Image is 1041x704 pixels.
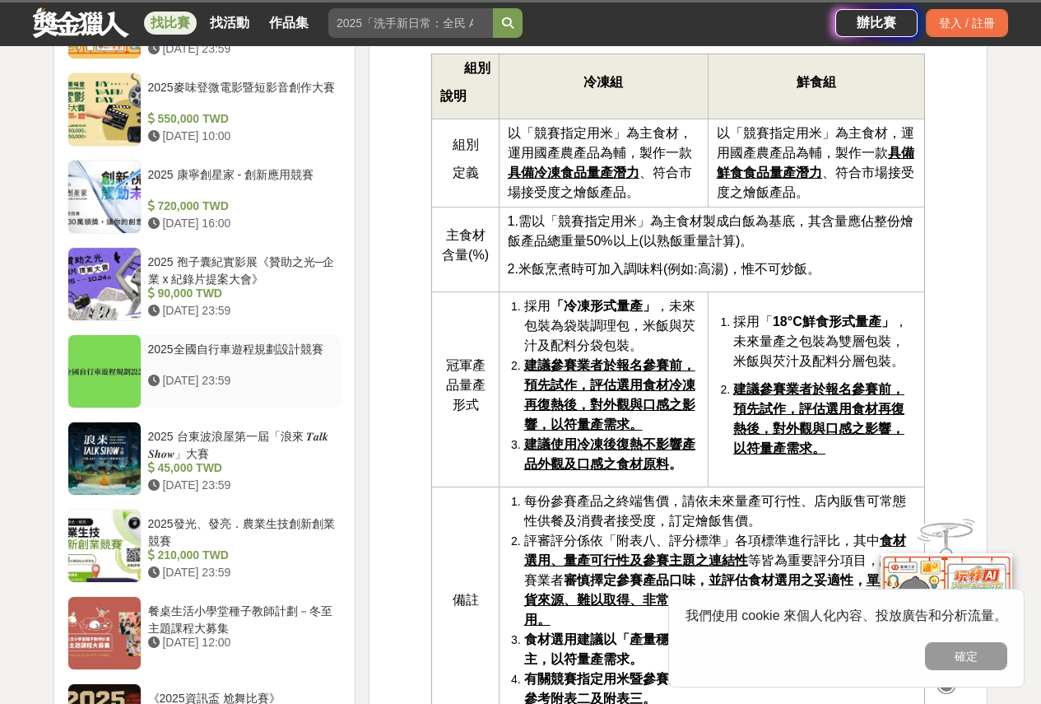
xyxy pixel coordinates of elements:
[453,166,479,179] span: 定義
[524,573,906,627] u: 單一供貨來源、難以取得、非常態性供應及量產受限之食材，不建議使用。
[717,126,914,199] span: 以「競賽指定用米」為主食材，運用國產農產品為輔，製作一款 、符合市場接受度之燴飯產品。
[148,459,336,477] div: 45,000 TWD
[67,509,342,583] a: 2025發光、發亮．農業生技創新創業競賽 210,000 TWD [DATE] 23:59
[453,593,479,607] span: 備註
[524,573,906,627] strong: 審慎擇定參賽產品口味，並評估食材選用之妥適性，
[508,214,913,248] span: 1.需以「競賽指定用米」為主食材製成白飯為基底，其含量應佔整份燴飯產品總重量50%以上(以熟飯重量計算)。
[148,341,336,372] div: 2025全國自行車遊程規劃設計競賽
[508,126,692,199] span: 以「競賽指定用米」為主食材，運用國產農產品為輔，製作一款 、符合市場接受度之燴飯產品。
[508,262,820,276] span: 2.米飯烹煮時可加入調味料(例如:高湯)，惟不可炒飯。
[835,9,918,37] a: 辦比賽
[148,79,336,110] div: 2025麥味登微電影暨短影音創作大賽
[524,358,695,431] u: 建議參賽業者於報名參賽前，預先試作，評估選用食材冷凍再復熱後，對外觀與口感之影響，以符量產需求。
[524,534,906,627] span: 評審評分係依「附表八、評分標準」各項標準進行評比，其中 等皆為重要評分項目，請參賽業者
[328,8,493,38] input: 2025「洗手新日常：全民 ALL IN」洗手歌全台徵選
[148,166,336,198] div: 2025 康寧創星家 - 創新應用競賽
[144,12,197,35] a: 找比賽
[67,247,342,321] a: 2025 孢子囊紀實影展《贊助之光─企業 x 紀錄片提案大會》 90,000 TWD [DATE] 23:59
[797,75,836,89] strong: 鮮食組
[881,553,1012,663] img: d2146d9a-e6f6-4337-9592-8cefde37ba6b.png
[551,299,656,313] strong: 「冷凍形式量產」
[583,75,623,89] strong: 冷凍組
[148,515,336,547] div: 2025發光、發亮．農業生技創新創業競賽
[446,358,486,412] span: 冠軍產品量產形式
[148,198,336,215] div: 720,000 TWD
[733,382,904,455] u: 建議參賽業者於報名參賽前，預先試作，評估選用食材再復熱後，對外觀與口感之影響，以符量產需求。
[440,89,467,103] strong: 說明
[453,138,479,152] span: 組別
[148,302,336,319] div: [DATE] 23:59
[148,547,336,564] div: 210,000 TWD
[926,9,1008,37] div: 登入 / 註冊
[148,215,336,232] div: [DATE] 16:00
[148,128,336,145] div: [DATE] 10:00
[148,254,336,285] div: 2025 孢子囊紀實影展《贊助之光─企業 x 紀錄片提案大會》
[685,608,1007,622] span: 我們使用 cookie 來個人化內容、投放廣告和分析流量。
[508,166,639,179] u: 具備冷凍食品量產潛力
[148,372,336,389] div: [DATE] 23:59
[148,285,336,302] div: 90,000 TWD
[148,40,336,58] div: [DATE] 23:59
[263,12,315,35] a: 作品集
[148,428,336,459] div: 2025 台東波浪屋第一屆「浪來 𝑻𝒂𝒍𝒌 𝑺𝒉𝒐𝒘」大賽
[67,596,342,670] a: 餐桌生活小學堂種子教師計劃－冬至主題課程大募集 [DATE] 12:00
[148,110,336,128] div: 550,000 TWD
[148,477,336,494] div: [DATE] 23:59
[773,315,895,329] strong: 18°C鮮食形式量產」
[67,160,342,234] a: 2025 康寧創星家 - 創新應用競賽 720,000 TWD [DATE] 16:00
[524,437,695,471] u: 建議使用冷凍後復熱不影響產品外觀及口感之食材原料
[442,228,489,262] span: 主食材含量(%)
[148,564,336,581] div: [DATE] 23:59
[67,72,342,147] a: 2025麥味登微電影暨短影音創作大賽 550,000 TWD [DATE] 10:00
[67,334,342,408] a: 2025全國自行車遊程規劃設計競賽 [DATE] 23:59
[733,315,908,368] span: 採用「 ，未來量產之包裝為雙層包裝，米飯與芡汁及配料分層包裝。
[203,12,256,35] a: 找活動
[524,632,906,666] strong: 食材選用建議以「產量穩定、常態供應且非季節性」之國產食材為主，以符量產需求。
[148,603,336,634] div: 餐桌生活小學堂種子教師計劃－冬至主題課程大募集
[67,422,342,496] a: 2025 台東波浪屋第一屆「浪來 𝑻𝒂𝒍𝒌 𝑺𝒉𝒐𝒘」大賽 45,000 TWD [DATE] 23:59
[717,146,914,179] u: 具備鮮食食品量產潛力
[524,494,906,528] span: 每份參賽產品之終端售價，請依未來量產可行性、店內販售可常態性供餐及消費者接受度，訂定燴飯售價。
[524,437,695,471] strong: 。
[148,634,336,651] div: [DATE] 12:00
[925,642,1007,670] button: 確定
[524,299,695,352] span: 採用 ，未來包裝為袋裝調理包，米飯與芡汁及配料分袋包裝。
[464,61,490,75] strong: 組別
